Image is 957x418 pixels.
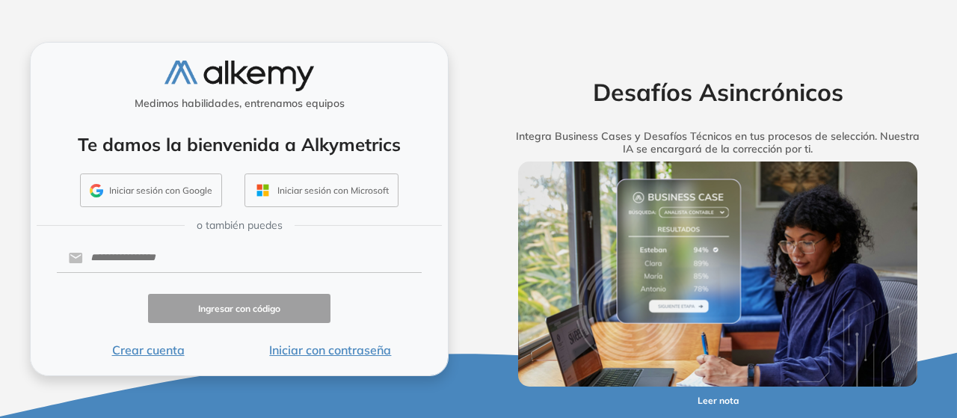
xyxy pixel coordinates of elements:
button: Iniciar sesión con Microsoft [244,173,399,208]
iframe: Chat Widget [688,245,957,418]
span: o también puedes [197,218,283,233]
button: Crear cuenta [57,341,239,359]
h2: Desafíos Asincrónicos [496,78,940,106]
h4: Te damos la bienvenida a Alkymetrics [50,134,428,156]
h5: Medimos habilidades, entrenamos equipos [37,97,442,110]
button: Iniciar con contraseña [239,341,422,359]
h5: Integra Business Cases y Desafíos Técnicos en tus procesos de selección. Nuestra IA se encargará ... [496,130,940,156]
button: Iniciar sesión con Google [80,173,222,208]
img: logo-alkemy [164,61,314,91]
img: img-more-info [518,162,918,387]
img: GMAIL_ICON [90,184,103,197]
img: OUTLOOK_ICON [254,182,271,199]
button: Leer nota [662,387,774,416]
button: Ingresar con código [148,294,330,323]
